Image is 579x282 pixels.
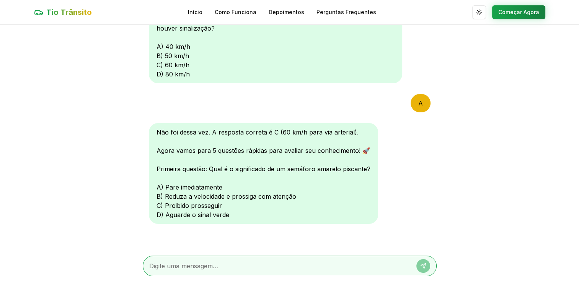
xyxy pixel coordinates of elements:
[34,7,92,18] a: Tio Trânsito
[316,8,376,16] a: Perguntas Frequentes
[149,123,378,224] div: Não foi dessa vez. A resposta correta é C (60 km/h para via arterial). Agora vamos para 5 questõe...
[492,5,545,19] button: Começar Agora
[411,94,431,112] div: A
[46,7,92,18] span: Tio Trânsito
[188,8,202,16] a: Início
[269,8,304,16] a: Depoimentos
[215,8,256,16] a: Como Funciona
